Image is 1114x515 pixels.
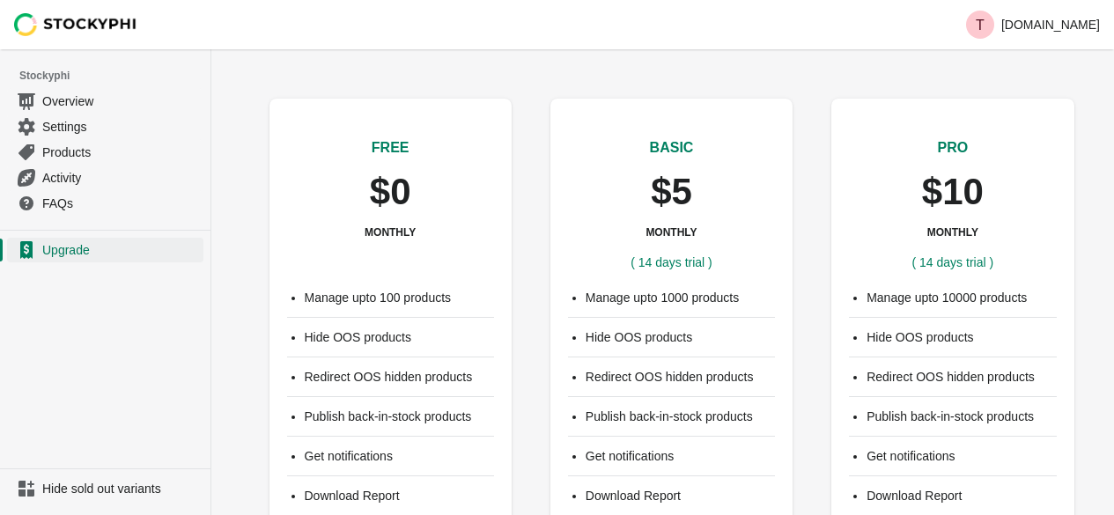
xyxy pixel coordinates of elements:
li: Manage upto 10000 products [867,289,1056,306]
a: Settings [7,114,203,139]
span: Settings [42,118,200,136]
span: FAQs [42,195,200,212]
span: PRO [937,140,968,155]
li: Publish back-in-stock products [305,408,494,425]
p: [DOMAIN_NAME] [1001,18,1100,32]
span: BASIC [650,140,694,155]
li: Download Report [586,487,775,504]
li: Redirect OOS hidden products [867,368,1056,386]
li: Hide OOS products [586,328,775,346]
h3: MONTHLY [365,225,416,239]
span: Products [42,143,200,161]
a: FAQs [7,190,203,216]
text: T [976,18,985,33]
p: $0 [370,173,411,211]
li: Download Report [305,487,494,504]
li: Get notifications [867,447,1056,465]
span: ( 14 days trial ) [631,255,712,269]
li: Download Report [867,487,1056,504]
span: Activity [42,169,200,187]
li: Manage upto 1000 products [586,289,775,306]
h3: MONTHLY [927,225,978,239]
span: FREE [372,140,409,155]
p: $5 [651,173,692,211]
button: Avatar with initials T[DOMAIN_NAME] [959,7,1107,42]
p: $10 [922,173,984,211]
li: Publish back-in-stock products [586,408,775,425]
span: Stockyphi [19,67,210,85]
a: Products [7,139,203,165]
a: Activity [7,165,203,190]
li: Get notifications [586,447,775,465]
h3: MONTHLY [646,225,697,239]
span: Upgrade [42,241,200,259]
li: Publish back-in-stock products [867,408,1056,425]
li: Redirect OOS hidden products [305,368,494,386]
li: Get notifications [305,447,494,465]
span: Overview [42,92,200,110]
li: Manage upto 100 products [305,289,494,306]
a: Upgrade [7,238,203,262]
span: Avatar with initials T [966,11,994,39]
li: Hide OOS products [867,328,1056,346]
a: Hide sold out variants [7,476,203,501]
img: Stockyphi [14,13,137,36]
li: Redirect OOS hidden products [586,368,775,386]
a: Overview [7,88,203,114]
span: Hide sold out variants [42,480,200,497]
li: Hide OOS products [305,328,494,346]
span: ( 14 days trial ) [912,255,994,269]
